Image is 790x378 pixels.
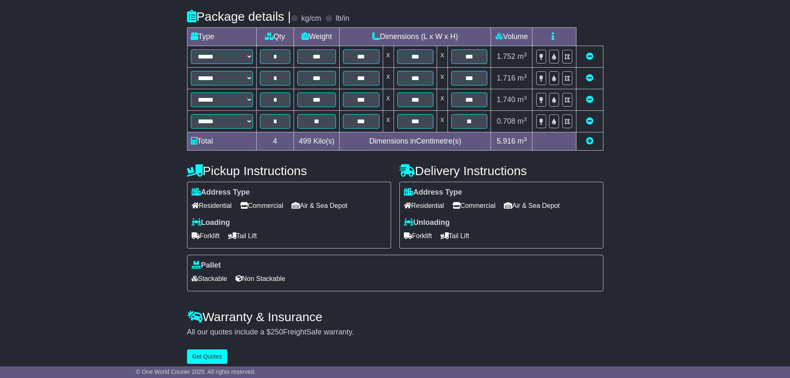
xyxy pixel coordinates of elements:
a: Remove this item [586,52,593,61]
a: Remove this item [586,74,593,82]
span: 0.708 [497,117,515,125]
label: lb/in [335,14,349,23]
td: Type [187,28,256,46]
span: Non Stackable [236,272,285,285]
span: m [518,95,527,104]
span: © One World Courier 2025. All rights reserved. [136,368,256,375]
span: Air & Sea Depot [504,199,560,212]
span: Tail Lift [228,229,257,242]
td: x [383,111,394,132]
td: x [383,68,394,89]
td: Kilo(s) [294,132,340,151]
td: x [437,89,447,111]
sup: 3 [524,73,527,79]
span: Air & Sea Depot [292,199,348,212]
td: x [437,111,447,132]
span: 1.752 [497,52,515,61]
td: Total [187,132,256,151]
span: 1.716 [497,74,515,82]
span: Forklift [192,229,220,242]
td: Dimensions (L x W x H) [340,28,491,46]
span: m [518,52,527,61]
td: x [437,68,447,89]
td: 4 [256,132,294,151]
td: Volume [491,28,532,46]
h4: Pickup Instructions [187,164,391,178]
label: Unloading [404,218,450,227]
span: Residential [404,199,444,212]
label: Address Type [404,188,462,197]
span: Residential [192,199,232,212]
span: m [518,137,527,145]
td: Weight [294,28,340,46]
h4: Delivery Instructions [399,164,603,178]
span: Commercial [452,199,496,212]
sup: 3 [524,95,527,101]
td: x [437,46,447,68]
span: 499 [299,137,311,145]
button: Get Quotes [187,349,228,364]
label: kg/cm [301,14,321,23]
span: m [518,117,527,125]
td: x [383,46,394,68]
sup: 3 [524,116,527,122]
span: m [518,74,527,82]
span: 250 [271,328,283,336]
a: Remove this item [586,95,593,104]
td: x [383,89,394,111]
sup: 3 [524,51,527,58]
span: Forklift [404,229,432,242]
h4: Warranty & Insurance [187,310,603,324]
span: 1.740 [497,95,515,104]
sup: 3 [524,136,527,142]
span: Commercial [240,199,283,212]
span: 5.916 [497,137,515,145]
a: Remove this item [586,117,593,125]
td: Dimensions in Centimetre(s) [340,132,491,151]
label: Address Type [192,188,250,197]
span: Tail Lift [440,229,469,242]
div: All our quotes include a $ FreightSafe warranty. [187,328,603,337]
td: Qty [256,28,294,46]
h4: Package details | [187,10,291,23]
span: Stackable [192,272,227,285]
label: Pallet [192,261,221,270]
a: Add new item [586,137,593,145]
label: Loading [192,218,230,227]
